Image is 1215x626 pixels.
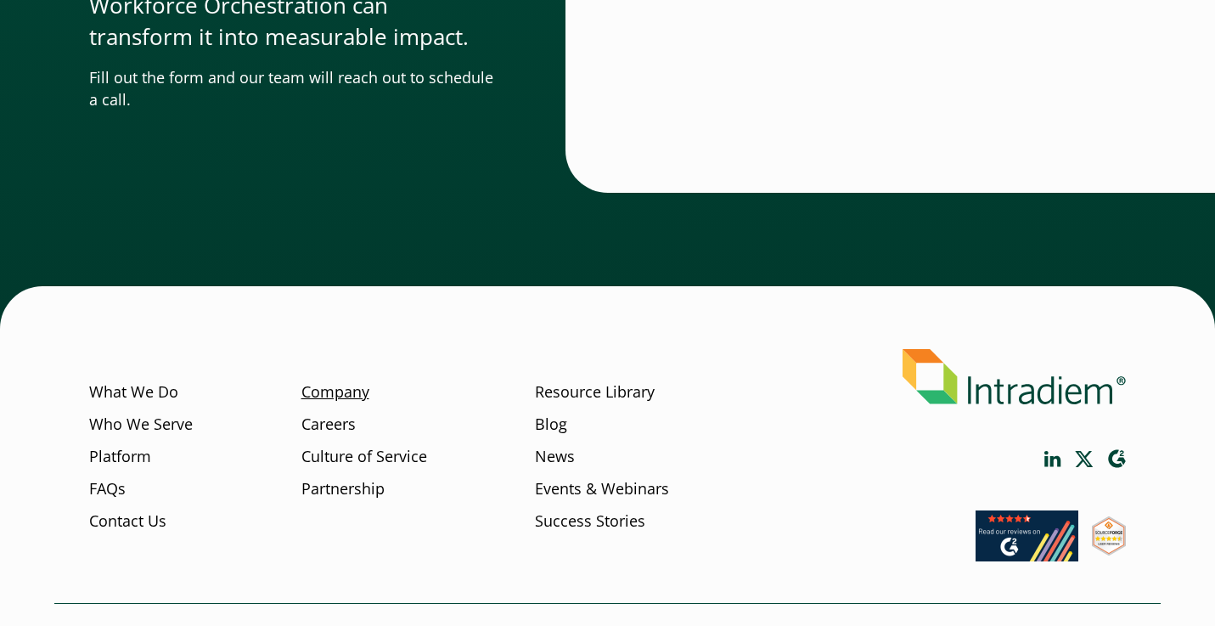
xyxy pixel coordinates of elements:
[89,510,166,532] a: Contact Us
[1075,451,1094,467] a: Link opens in a new window
[89,445,151,467] a: Platform
[976,545,1078,566] a: Link opens in a new window
[301,445,427,467] a: Culture of Service
[976,510,1078,561] img: Read our reviews on G2
[903,349,1126,404] img: Intradiem
[301,414,356,436] a: Careers
[89,477,126,499] a: FAQs
[89,67,498,111] p: Fill out the form and our team will reach out to schedule a call.
[1107,449,1126,469] a: Link opens in a new window
[1044,451,1061,467] a: Link opens in a new window
[535,414,567,436] a: Blog
[89,414,193,436] a: Who We Serve
[1092,539,1126,560] a: Link opens in a new window
[535,445,575,467] a: News
[535,477,669,499] a: Events & Webinars
[535,510,645,532] a: Success Stories
[301,381,369,403] a: Company
[1092,516,1126,556] img: SourceForge User Reviews
[301,477,385,499] a: Partnership
[89,381,178,403] a: What We Do
[535,381,655,403] a: Resource Library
